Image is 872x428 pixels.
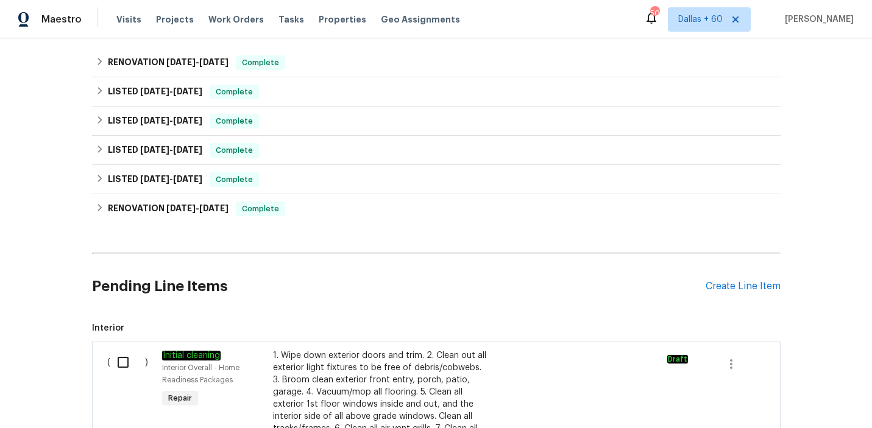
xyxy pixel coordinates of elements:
span: [DATE] [140,116,169,125]
span: Complete [211,144,258,156]
span: Repair [163,392,197,404]
span: Interior [92,322,781,334]
span: [DATE] [140,175,169,183]
span: - [166,58,229,66]
h6: RENOVATION [108,202,229,216]
h6: LISTED [108,143,202,158]
span: [DATE] [173,116,202,125]
span: - [140,87,202,96]
h6: LISTED [108,114,202,128]
h6: LISTED [108,172,202,187]
span: Tasks [278,15,304,24]
span: [DATE] [173,87,202,96]
span: Complete [211,115,258,127]
span: [DATE] [166,204,196,212]
span: Properties [319,13,366,26]
span: Complete [237,203,284,215]
span: - [140,146,202,154]
span: Complete [237,57,284,69]
span: Geo Assignments [381,13,460,26]
span: Work Orders [208,13,264,26]
span: Complete [211,174,258,186]
span: [PERSON_NAME] [780,13,854,26]
h6: LISTED [108,85,202,99]
span: - [140,175,202,183]
span: - [140,116,202,125]
div: RENOVATION [DATE]-[DATE]Complete [92,194,781,223]
span: [DATE] [199,58,229,66]
span: [DATE] [140,146,169,154]
span: Projects [156,13,194,26]
div: LISTED [DATE]-[DATE]Complete [92,77,781,107]
div: LISTED [DATE]-[DATE]Complete [92,165,781,194]
span: Complete [211,86,258,98]
span: [DATE] [173,146,202,154]
em: Initial cleaning [162,351,221,360]
span: [DATE] [140,87,169,96]
div: Create Line Item [706,281,781,292]
div: LISTED [DATE]-[DATE]Complete [92,107,781,136]
span: [DATE] [199,204,229,212]
h2: Pending Line Items [92,258,706,315]
span: [DATE] [173,175,202,183]
div: RENOVATION [DATE]-[DATE]Complete [92,48,781,77]
div: 509 [650,7,659,19]
span: Maestro [41,13,82,26]
span: Visits [116,13,141,26]
span: Interior Overall - Home Readiness Packages [162,364,239,384]
span: [DATE] [166,58,196,66]
span: Dallas + 60 [678,13,723,26]
span: - [166,204,229,212]
h6: RENOVATION [108,55,229,70]
div: LISTED [DATE]-[DATE]Complete [92,136,781,165]
em: Draft [667,355,688,363]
